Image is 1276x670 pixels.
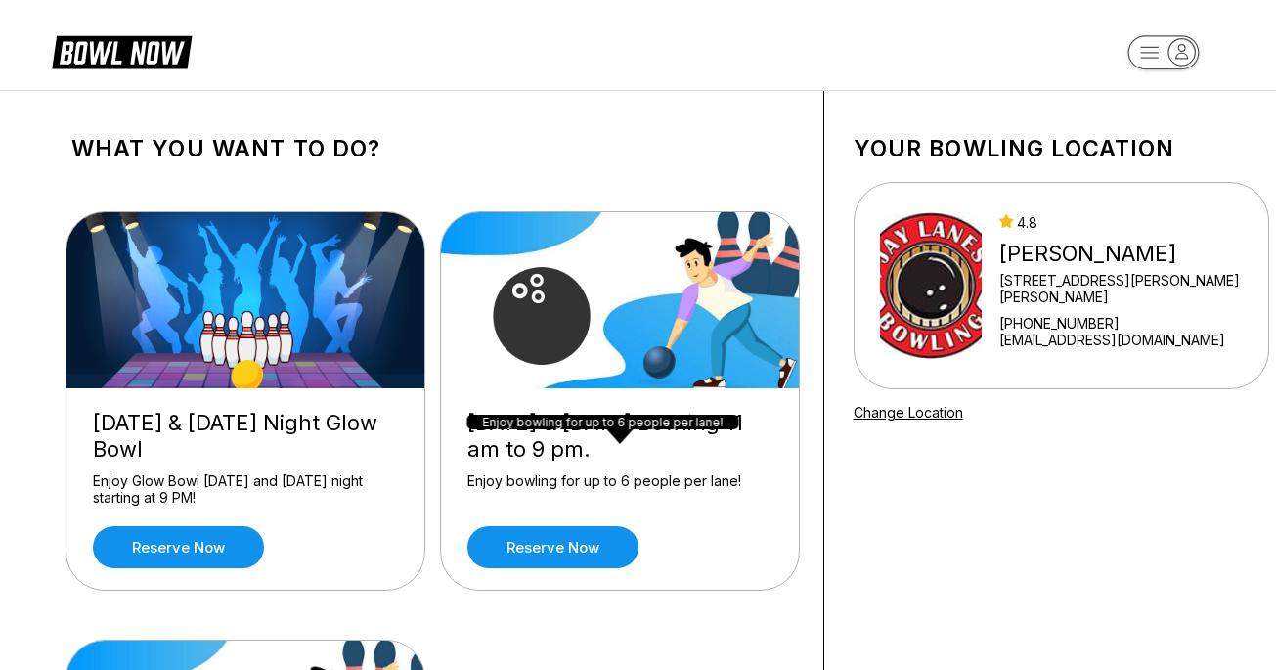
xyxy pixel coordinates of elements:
[880,212,982,359] img: Jay Lanes
[999,315,1243,332] div: [PHONE_NUMBER]
[999,272,1243,305] div: [STREET_ADDRESS][PERSON_NAME][PERSON_NAME]
[999,241,1243,267] div: [PERSON_NAME]
[467,410,772,463] div: [DATE] & [DATE] Bowling 11 am to 9 pm.
[93,526,264,568] a: Reserve now
[441,212,801,388] img: Friday & Saturday Bowling 11 am to 9 pm.
[66,212,426,388] img: Friday & Saturday Night Glow Bowl
[854,404,963,421] a: Change Location
[854,135,1269,162] h1: Your bowling location
[71,135,794,162] h1: What you want to do?
[467,472,772,507] div: Enjoy bowling for up to 6 people per lane!
[93,410,398,463] div: [DATE] & [DATE] Night Glow Bowl
[93,472,398,507] div: Enjoy Glow Bowl [DATE] and [DATE] night starting at 9 PM!
[467,415,739,429] div: Enjoy bowling for up to 6 people per lane!
[999,214,1243,231] div: 4.8
[467,526,638,568] a: Reserve now
[999,332,1243,348] a: [EMAIL_ADDRESS][DOMAIN_NAME]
